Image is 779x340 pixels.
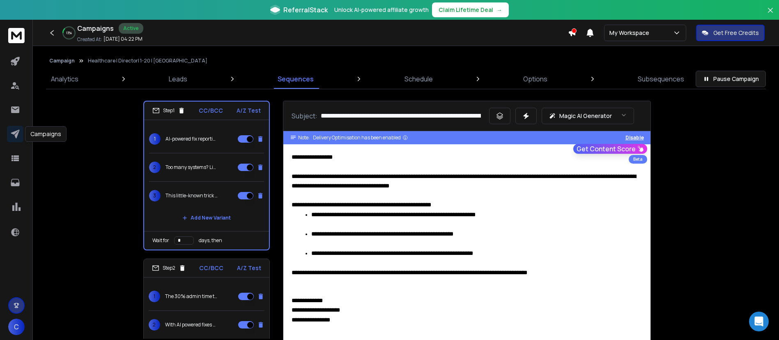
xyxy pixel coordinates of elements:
[165,293,218,300] p: The 30% admin time trick smart leaders are quietly adopting
[237,106,261,115] p: A/Z Test
[713,29,759,37] p: Get Free Credits
[66,30,72,35] p: 13 %
[149,291,160,302] span: 1
[633,69,689,89] a: Subsequences
[432,2,509,17] button: Claim Lifetime Deal→
[629,155,647,164] div: Beta
[165,192,218,199] p: This little-known trick frees 30% hours for patient care
[334,6,429,14] p: Unlock AI-powered affiliate growth
[49,58,75,64] button: Campaign
[103,36,142,42] p: [DATE] 04:22 PM
[696,71,766,87] button: Pause Campaign
[152,264,186,272] div: Step 2
[199,264,223,272] p: CC/BCC
[165,136,218,142] p: AI-powered fix reporting crunch and workflows bottlenecks rise to the top
[176,210,237,226] button: Add New Variant
[696,25,765,41] button: Get Free Credits
[542,108,634,124] button: Magic AI Generator
[46,69,83,89] a: Analytics
[518,69,552,89] a: Options
[164,69,192,89] a: Leads
[149,190,161,201] span: 3
[237,264,261,272] p: A/Z Test
[77,36,102,43] p: Created At:
[298,134,310,141] span: Note:
[404,74,433,84] p: Schedule
[149,319,160,331] span: 2
[165,321,218,328] p: With AI powered fixes compliance, admin overload before it snowballs
[523,74,547,84] p: Options
[292,111,317,121] p: Subject:
[278,74,314,84] p: Sequences
[765,5,776,25] button: Close banner
[149,133,161,145] span: 1
[559,112,612,120] p: Magic AI Generator
[51,74,78,84] p: Analytics
[152,107,185,114] div: Step 1
[199,106,223,115] p: CC/BCC
[8,319,25,335] button: C
[119,23,143,34] div: Active
[749,312,769,331] div: Open Intercom Messenger
[313,134,408,141] div: Delivery Optimisation has been enabled
[25,126,67,142] div: Campaigns
[273,69,319,89] a: Sequences
[152,237,169,244] p: Wait for
[573,144,647,154] button: Get Content Score
[169,74,187,84] p: Leads
[199,237,222,244] p: days, then
[88,58,207,64] p: Healthcare | Director| 1-20 | [GEOGRAPHIC_DATA]
[400,69,438,89] a: Schedule
[496,6,502,14] span: →
[165,164,218,171] p: Too many systems? Little-known trick frees up hours for patient care
[638,74,684,84] p: Subsequences
[143,101,270,250] li: Step1CC/BCCA/Z Test1AI-powered fix reporting crunch and workflows bottlenecks rise to the top2Too...
[609,29,653,37] p: My Workspace
[625,134,644,141] button: Disable
[283,5,328,15] span: ReferralStack
[77,23,114,33] h1: Campaigns
[149,162,161,173] span: 2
